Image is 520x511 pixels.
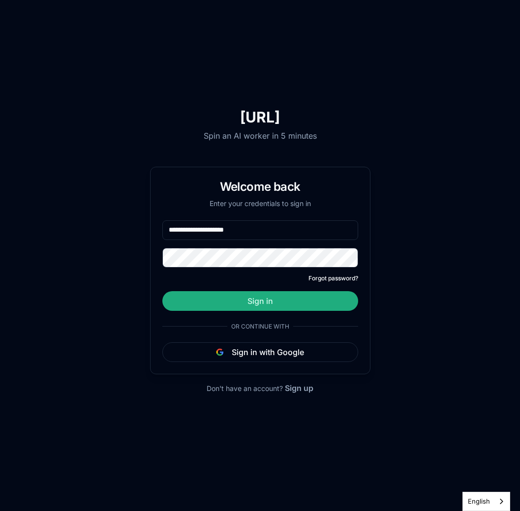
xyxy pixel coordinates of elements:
aside: Language selected: English [462,492,510,511]
h1: [URL] [150,108,370,126]
button: Sign up [285,382,313,394]
button: Sign in with Google [162,342,358,362]
p: Spin an AI worker in 5 minutes [150,130,370,142]
button: Sign in [162,291,358,311]
button: Forgot password? [308,274,358,282]
span: Or continue with [227,323,293,331]
p: Enter your credentials to sign in [162,199,358,209]
div: Language [462,492,510,511]
div: Don't have an account? [207,382,313,394]
h1: Welcome back [162,179,358,195]
a: English [463,492,510,511]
